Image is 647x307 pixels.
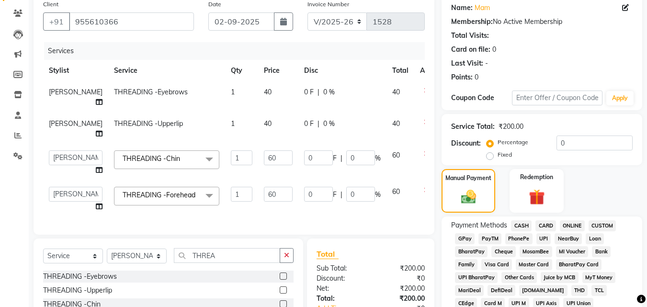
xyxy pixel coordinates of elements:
span: Payment Methods [451,220,507,230]
span: % [375,153,381,163]
span: UPI BharatPay [455,272,498,283]
img: _cash.svg [456,188,481,205]
span: Loan [586,233,604,244]
input: Search or Scan [174,248,280,263]
span: MyT Money [582,272,616,283]
div: 0 [475,72,478,82]
span: PayTM [478,233,501,244]
button: Apply [606,91,634,105]
span: [PERSON_NAME] [49,88,102,96]
input: Search by Name/Mobile/Email/Code [69,12,194,31]
span: 40 [264,119,272,128]
div: Last Visit: [451,58,483,68]
span: [PERSON_NAME] [49,119,102,128]
div: THREADING -Eyebrows [43,272,117,282]
span: DefiDeal [488,285,515,296]
span: Other Cards [501,272,537,283]
a: x [180,154,184,163]
span: 0 F [304,119,314,129]
span: | [318,87,319,97]
span: 40 [392,119,400,128]
span: 40 [264,88,272,96]
span: MosamBee [520,246,552,257]
span: 1 [231,88,235,96]
th: Service [108,60,225,81]
span: THREADING -Forehead [123,191,195,199]
span: THD [571,285,588,296]
span: Cheque [491,246,516,257]
span: 40 [392,88,400,96]
span: BharatPay [455,246,488,257]
span: 60 [392,187,400,196]
div: No Active Membership [451,17,633,27]
div: - [485,58,488,68]
span: UPI [536,233,551,244]
div: ₹0 [371,273,432,284]
th: Price [258,60,298,81]
div: Membership: [451,17,493,27]
div: ₹200.00 [499,122,523,132]
span: | [341,153,342,163]
label: Manual Payment [445,174,491,182]
div: THREADING -Upperlip [43,285,112,296]
span: MariDeal [455,285,484,296]
span: Juice by MCB [541,272,579,283]
div: Discount: [451,138,481,148]
label: Redemption [520,173,553,182]
label: Percentage [498,138,528,147]
span: MI Voucher [556,246,589,257]
span: % [375,190,381,200]
span: 0 F [304,87,314,97]
span: Total [317,249,339,259]
span: CARD [535,220,556,231]
div: Card on file: [451,45,490,55]
span: F [333,153,337,163]
label: Fixed [498,150,512,159]
div: ₹200.00 [371,294,432,304]
div: Net: [309,284,371,294]
div: Services [44,42,432,60]
span: THREADING -Chin [123,154,180,163]
span: 60 [392,151,400,159]
span: NearBuy [555,233,582,244]
th: Stylist [43,60,108,81]
th: Qty [225,60,258,81]
span: TCL [591,285,607,296]
span: Visa Card [481,259,512,270]
span: Bank [592,246,611,257]
a: Mam [475,3,490,13]
div: Coupon Code [451,93,511,103]
th: Action [414,60,446,81]
span: THREADING -Eyebrows [114,88,188,96]
th: Total [386,60,414,81]
div: Total: [309,294,371,304]
span: Master Card [516,259,552,270]
div: ₹200.00 [371,263,432,273]
div: ₹200.00 [371,284,432,294]
div: Points: [451,72,473,82]
span: 1 [231,119,235,128]
span: 0 % [323,87,335,97]
span: GPay [455,233,475,244]
div: Total Visits: [451,31,489,41]
div: 0 [492,45,496,55]
div: Sub Total: [309,263,371,273]
a: x [195,191,200,199]
div: Name: [451,3,473,13]
span: Family [455,259,477,270]
span: | [318,119,319,129]
span: THREADING -Upperlip [114,119,183,128]
span: | [341,190,342,200]
div: Service Total: [451,122,495,132]
input: Enter Offer / Coupon Code [512,91,602,105]
span: ONLINE [560,220,585,231]
div: Discount: [309,273,371,284]
span: BharatPay Card [556,259,602,270]
th: Disc [298,60,386,81]
span: F [333,190,337,200]
span: CASH [511,220,532,231]
span: PhonePe [505,233,533,244]
img: _gift.svg [524,187,550,207]
span: CUSTOM [589,220,616,231]
button: +91 [43,12,70,31]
